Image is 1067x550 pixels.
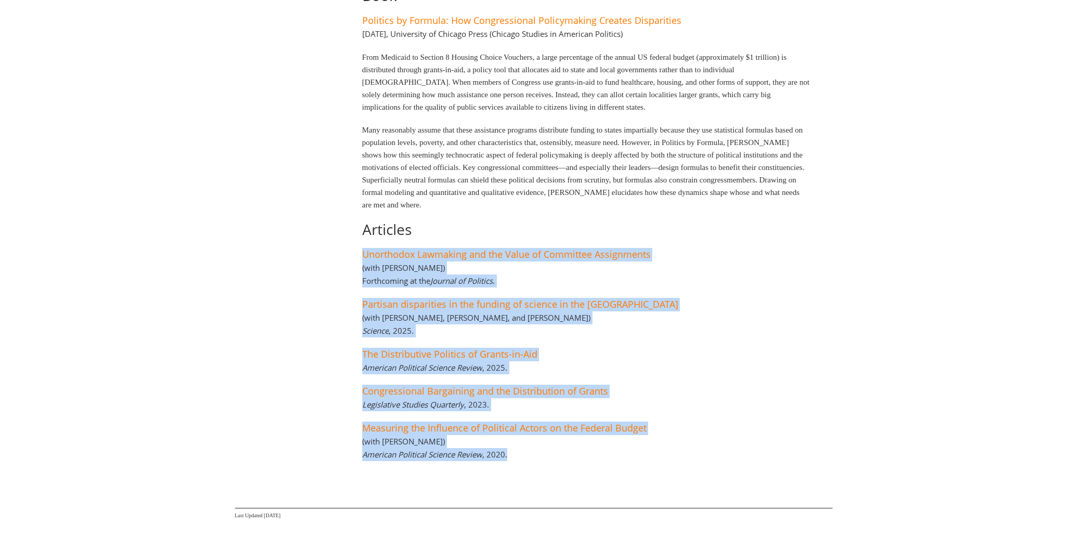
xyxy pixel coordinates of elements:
i: American Political Science Review [362,362,482,373]
i: Science [362,325,389,336]
a: Unorthodox Lawmaking and the Value of Committee Assignments [362,248,651,260]
i: Journal of Politics [430,276,493,286]
a: The Distributive Politics of Grants-in-Aid [362,348,537,360]
a: Partisan disparities in the funding of science in the [GEOGRAPHIC_DATA] [362,298,678,310]
h4: , 2023. [362,399,489,410]
h4: [DATE], University of Chicago Press (Chicago Studies in American Politics) [362,29,623,39]
h1: Articles [362,221,811,238]
h4: (with [PERSON_NAME], [PERSON_NAME], and [PERSON_NAME]) , 2025. [362,312,590,336]
i: American Political Science Review [362,449,482,460]
a: Politics by Formula: How Congressional Policymaking Creates Disparities [362,14,681,27]
i: Legislative Studies Quarterly [362,399,464,410]
a: Congressional Bargaining and the Distribution of Grants [362,385,608,397]
p: Many reasonably assume that these assistance programs distribute funding to states impartially be... [362,124,811,211]
h4: (with [PERSON_NAME]) Forthcoming at the . [362,263,495,286]
p: From Medicaid to Section 8 Housing Choice Vouchers, a large percentage of the annual US federal b... [362,51,811,113]
span: Last Updated [DATE] [235,513,281,518]
h4: (with [PERSON_NAME]) , 2020. [362,436,507,460]
a: Measuring the Influence of Political Actors on the Federal Budget [362,422,647,434]
h4: , 2025. [362,362,507,373]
